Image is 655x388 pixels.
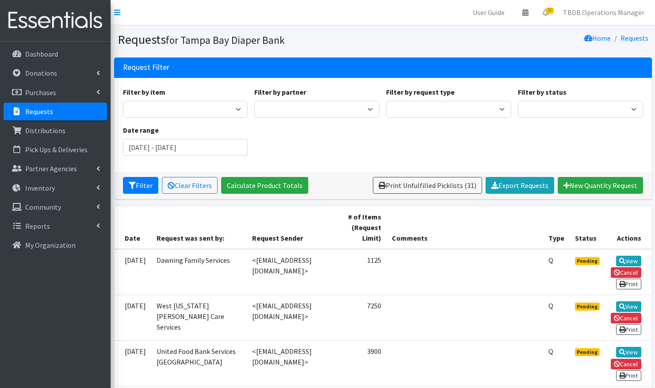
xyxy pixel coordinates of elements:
[162,177,218,194] a: Clear Filters
[25,203,61,211] p: Community
[584,34,611,42] a: Home
[25,164,77,173] p: Partner Agencies
[123,87,165,97] label: Filter by item
[616,256,641,266] a: View
[25,107,53,116] p: Requests
[616,370,641,381] a: Print
[616,279,641,289] a: Print
[536,4,556,21] a: 30
[548,347,553,356] abbr: Quantity
[123,63,169,72] h3: Request Filter
[575,257,600,265] span: Pending
[4,45,107,63] a: Dashboard
[605,206,651,249] th: Actions
[466,4,512,21] a: User Guide
[151,341,247,386] td: United Food Bank Services [GEOGRAPHIC_DATA]
[611,313,641,323] a: Cancel
[25,88,56,97] p: Purchases
[4,84,107,101] a: Purchases
[575,348,600,356] span: Pending
[611,359,641,369] a: Cancel
[518,87,567,97] label: Filter by status
[543,206,570,249] th: Type
[25,69,57,77] p: Donations
[247,341,340,386] td: <[EMAIL_ADDRESS][DOMAIN_NAME]>
[570,206,605,249] th: Status
[340,341,386,386] td: 3900
[616,324,641,335] a: Print
[611,267,641,278] a: Cancel
[4,179,107,197] a: Inventory
[556,4,651,21] a: TBDB Operations Manager
[4,6,107,35] img: HumanEssentials
[4,217,107,235] a: Reports
[123,125,159,135] label: Date range
[621,34,648,42] a: Requests
[254,87,306,97] label: Filter by partner
[25,126,65,135] p: Distributions
[340,249,386,295] td: 1125
[4,103,107,120] a: Requests
[558,177,643,194] a: New Quantity Request
[386,87,455,97] label: Filter by request type
[151,249,247,295] td: Dawning Family Services
[166,34,285,46] small: for Tampa Bay Diaper Bank
[151,295,247,340] td: West [US_STATE] [PERSON_NAME] Care Services
[25,50,58,58] p: Dashboard
[486,177,554,194] a: Export Requests
[151,206,247,249] th: Request was sent by:
[340,206,386,249] th: # of Items (Request Limit)
[373,177,482,194] a: Print Unfulfilled Picklists (31)
[123,177,158,194] button: Filter
[548,256,553,265] abbr: Quantity
[25,145,88,154] p: Pick Ups & Deliveries
[340,295,386,340] td: 7250
[548,301,553,310] abbr: Quantity
[114,206,151,249] th: Date
[247,206,340,249] th: Request Sender
[247,249,340,295] td: <[EMAIL_ADDRESS][DOMAIN_NAME]>
[4,64,107,82] a: Donations
[4,236,107,254] a: My Organization
[118,32,380,47] h1: Requests
[4,122,107,139] a: Distributions
[575,303,600,311] span: Pending
[546,8,554,14] span: 30
[221,177,308,194] a: Calculate Product Totals
[114,341,151,386] td: [DATE]
[4,160,107,177] a: Partner Agencies
[114,249,151,295] td: [DATE]
[123,139,248,156] input: January 1, 2011 - December 31, 2011
[25,222,50,230] p: Reports
[387,206,543,249] th: Comments
[616,347,641,357] a: View
[4,141,107,158] a: Pick Ups & Deliveries
[25,241,76,250] p: My Organization
[616,301,641,312] a: View
[114,295,151,340] td: [DATE]
[25,184,55,192] p: Inventory
[4,198,107,216] a: Community
[247,295,340,340] td: <[EMAIL_ADDRESS][DOMAIN_NAME]>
